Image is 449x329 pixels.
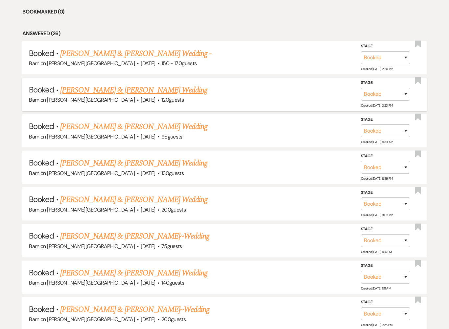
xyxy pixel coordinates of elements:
[29,133,135,140] span: Barn on [PERSON_NAME][GEOGRAPHIC_DATA]
[22,8,426,16] li: Bookmarked (0)
[361,116,410,123] label: Stage:
[29,158,54,168] span: Booked
[60,267,207,279] a: [PERSON_NAME] & [PERSON_NAME] Wedding
[60,84,207,96] a: [PERSON_NAME] & [PERSON_NAME] Wedding
[60,48,212,60] a: [PERSON_NAME] & [PERSON_NAME] Wedding -
[60,121,207,133] a: [PERSON_NAME] & [PERSON_NAME] Wedding
[29,170,135,177] span: Barn on [PERSON_NAME][GEOGRAPHIC_DATA]
[29,121,54,131] span: Booked
[141,316,155,323] span: [DATE]
[29,206,135,213] span: Barn on [PERSON_NAME][GEOGRAPHIC_DATA]
[29,316,135,323] span: Barn on [PERSON_NAME][GEOGRAPHIC_DATA]
[29,267,54,278] span: Booked
[29,60,135,67] span: Barn on [PERSON_NAME][GEOGRAPHIC_DATA]
[141,279,155,286] span: [DATE]
[29,96,135,103] span: Barn on [PERSON_NAME][GEOGRAPHIC_DATA]
[361,299,410,306] label: Stage:
[141,170,155,177] span: [DATE]
[161,170,184,177] span: 130 guests
[361,189,410,196] label: Stage:
[361,213,393,217] span: Created: [DATE] 3:02 PM
[141,60,155,67] span: [DATE]
[29,48,54,58] span: Booked
[60,304,209,316] a: [PERSON_NAME] & [PERSON_NAME]~Wedding
[29,194,54,204] span: Booked
[361,79,410,87] label: Stage:
[161,60,197,67] span: 150 - 170 guests
[361,226,410,233] label: Stage:
[361,323,392,327] span: Created: [DATE] 7:25 PM
[361,262,410,269] label: Stage:
[161,316,186,323] span: 200 guests
[29,231,54,241] span: Booked
[141,96,155,103] span: [DATE]
[141,133,155,140] span: [DATE]
[161,133,182,140] span: 95 guests
[361,67,393,71] span: Created: [DATE] 2:20 PM
[161,96,184,103] span: 120 guests
[361,286,391,291] span: Created: [DATE] 11:11 AM
[361,43,410,50] label: Stage:
[161,243,182,250] span: 75 guests
[161,279,184,286] span: 140 guests
[22,29,426,38] li: Answered (26)
[29,85,54,95] span: Booked
[361,153,410,160] label: Stage:
[60,230,209,242] a: [PERSON_NAME] & [PERSON_NAME]~Wedding
[361,176,393,181] span: Created: [DATE] 8:39 PM
[141,206,155,213] span: [DATE]
[361,250,392,254] span: Created: [DATE] 9:16 PM
[361,103,393,108] span: Created: [DATE] 3:23 PM
[29,279,135,286] span: Barn on [PERSON_NAME][GEOGRAPHIC_DATA]
[29,243,135,250] span: Barn on [PERSON_NAME][GEOGRAPHIC_DATA]
[29,304,54,314] span: Booked
[361,140,393,144] span: Created: [DATE] 9:33 AM
[60,157,207,169] a: [PERSON_NAME] & [PERSON_NAME] Wedding
[141,243,155,250] span: [DATE]
[161,206,186,213] span: 200 guests
[60,194,207,206] a: [PERSON_NAME] & [PERSON_NAME] Wedding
